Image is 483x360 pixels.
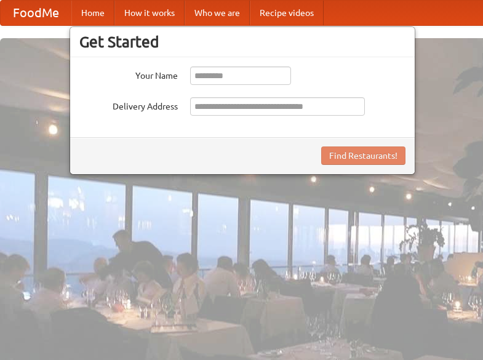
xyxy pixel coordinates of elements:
[79,66,178,82] label: Your Name
[321,146,405,165] button: Find Restaurants!
[79,97,178,113] label: Delivery Address
[71,1,114,25] a: Home
[79,33,405,51] h3: Get Started
[250,1,324,25] a: Recipe videos
[1,1,71,25] a: FoodMe
[185,1,250,25] a: Who we are
[114,1,185,25] a: How it works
